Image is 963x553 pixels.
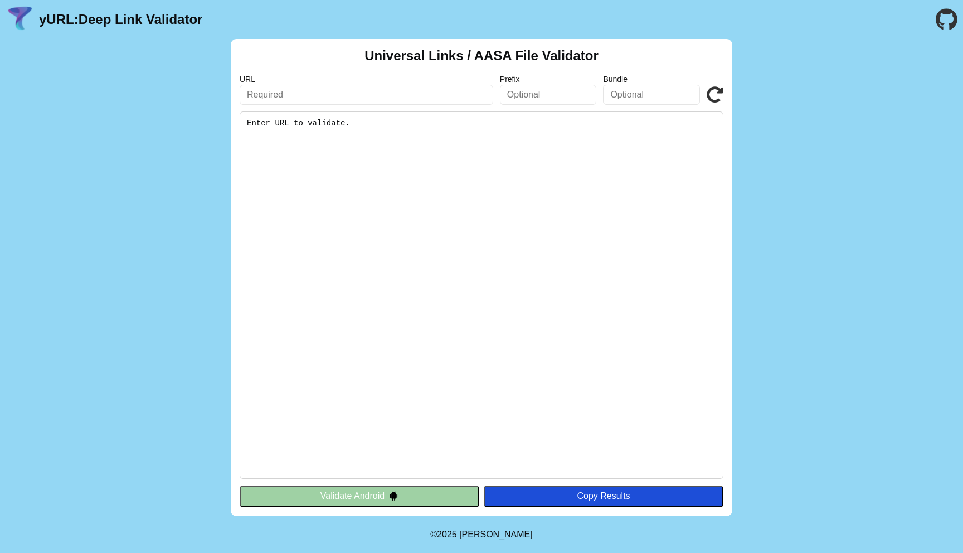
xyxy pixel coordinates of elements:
[389,491,398,501] img: droidIcon.svg
[240,75,493,84] label: URL
[603,75,700,84] label: Bundle
[39,12,202,27] a: yURL:Deep Link Validator
[364,48,599,64] h2: Universal Links / AASA File Validator
[240,486,479,507] button: Validate Android
[6,5,35,34] img: yURL Logo
[437,530,457,539] span: 2025
[240,111,723,479] pre: Enter URL to validate.
[500,75,597,84] label: Prefix
[484,486,723,507] button: Copy Results
[240,85,493,105] input: Required
[459,530,533,539] a: Michael Ibragimchayev's Personal Site
[603,85,700,105] input: Optional
[489,491,718,501] div: Copy Results
[430,516,532,553] footer: ©
[500,85,597,105] input: Optional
